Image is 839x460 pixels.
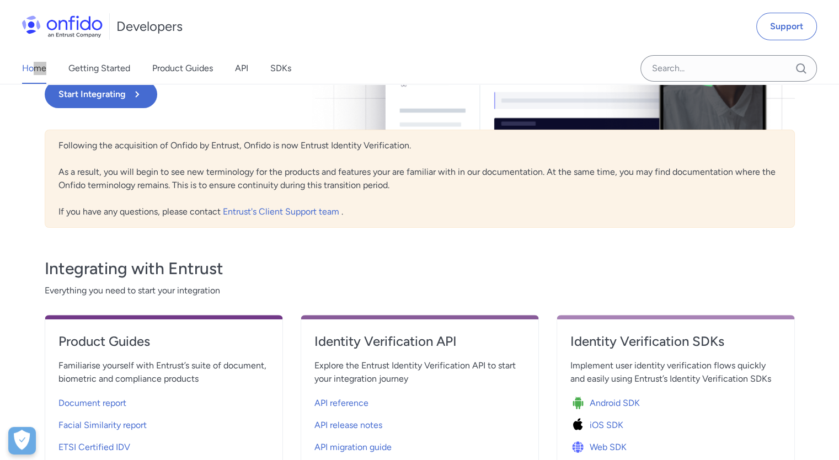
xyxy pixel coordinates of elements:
[314,333,525,359] a: Identity Verification API
[22,15,103,38] img: Onfido Logo
[314,441,392,454] span: API migration guide
[590,441,627,454] span: Web SDK
[58,333,269,359] a: Product Guides
[314,397,368,410] span: API reference
[570,390,781,412] a: Icon Android SDKAndroid SDK
[8,427,36,454] div: Cookie Preferences
[270,53,291,84] a: SDKs
[58,359,269,386] span: Familiarise yourself with Entrust’s suite of document, biometric and compliance products
[314,419,382,432] span: API release notes
[223,206,341,217] a: Entrust's Client Support team
[58,412,269,434] a: Facial Similarity report
[58,397,126,410] span: Document report
[570,434,781,456] a: Icon Web SDKWeb SDK
[314,359,525,386] span: Explore the Entrust Identity Verification API to start your integration journey
[45,258,795,280] h3: Integrating with Entrust
[45,81,157,108] button: Start Integrating
[45,284,795,297] span: Everything you need to start your integration
[22,53,46,84] a: Home
[570,333,781,350] h4: Identity Verification SDKs
[58,434,269,456] a: ETSI Certified IDV
[570,412,781,434] a: Icon iOS SDKiOS SDK
[756,13,817,40] a: Support
[45,130,795,228] div: Following the acquisition of Onfido by Entrust, Onfido is now Entrust Identity Verification. As a...
[570,359,781,386] span: Implement user identity verification flows quickly and easily using Entrust’s Identity Verificati...
[235,53,248,84] a: API
[58,441,130,454] span: ETSI Certified IDV
[570,333,781,359] a: Identity Verification SDKs
[116,18,183,35] h1: Developers
[590,419,623,432] span: iOS SDK
[314,434,525,456] a: API migration guide
[58,390,269,412] a: Document report
[58,419,147,432] span: Facial Similarity report
[314,412,525,434] a: API release notes
[590,397,640,410] span: Android SDK
[68,53,130,84] a: Getting Started
[8,427,36,454] button: Open Preferences
[314,333,525,350] h4: Identity Verification API
[570,418,590,433] img: Icon iOS SDK
[152,53,213,84] a: Product Guides
[314,390,525,412] a: API reference
[58,333,269,350] h4: Product Guides
[45,81,570,108] a: Start Integrating
[640,55,817,82] input: Onfido search input field
[570,395,590,411] img: Icon Android SDK
[570,440,590,455] img: Icon Web SDK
